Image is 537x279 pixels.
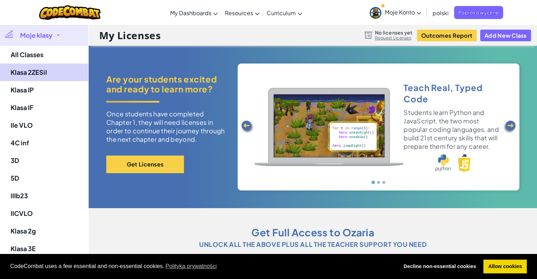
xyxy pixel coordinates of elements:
[263,3,306,22] a: Curriculum
[404,108,502,151] p: Students learn Python and JavaScript, the two most popular coding languages, and build 21st centu...
[106,74,227,94] span: Are your students excited and ready to learn more?
[240,120,255,134] img: Arrow_Left.png
[221,3,263,22] a: Resources
[417,30,477,41] button: Outcomes Report
[429,3,452,22] a: polski
[199,239,426,250] span: Unlock all the above plus all the teacher support you need
[483,260,527,274] a: allow cookies
[99,29,161,42] h1: My Licenses
[385,8,421,16] span: Moje Konto
[432,9,449,17] span: polski
[106,156,184,173] button: Get Licenses
[20,32,53,38] span: Moje klasy
[10,261,393,272] span: CodeCombat uses a few essential and non-essential cookies.
[39,5,101,20] img: CodeCombat logo
[267,9,296,17] span: Curriculum
[375,35,412,41] a: Request Licenses
[251,226,374,239] span: Get Full Access to Ozaria
[255,88,404,166] img: Device_1.png
[404,82,482,104] span: Teach Real, Typed Code
[454,6,503,19] a: Poproś o wycenę
[375,30,412,35] span: No licenses yet
[165,261,218,272] a: learn more about cookies
[502,120,517,134] img: Arrow_Left.png
[106,110,227,144] p: Once students have completed Chapter 1, they will need licenses in order to continue their journe...
[480,30,531,41] button: Add New Class
[399,260,481,274] a: deny cookies
[435,154,451,172] img: python_logo.png
[170,9,211,17] span: My Dashboards
[225,9,253,17] span: Resources
[370,7,381,19] img: avatar
[167,3,221,22] a: My Dashboards
[458,154,471,172] img: javascript_logo.png
[366,1,425,24] a: Moje Konto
